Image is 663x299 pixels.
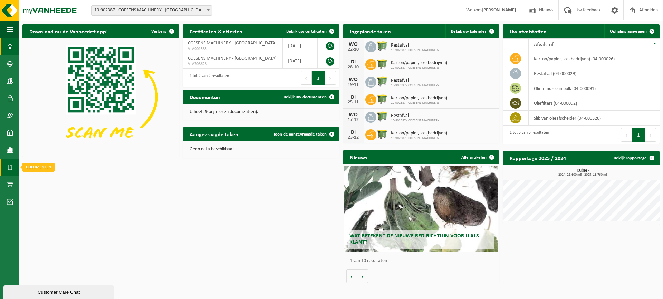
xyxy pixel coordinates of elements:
[391,60,447,66] span: Karton/papier, los (bedrijven)
[391,66,447,70] span: 10-902387 - COESENS MACHINERY
[391,43,439,48] span: Restafval
[391,96,447,101] span: Karton/papier, los (bedrijven)
[346,82,360,87] div: 19-11
[190,110,333,114] p: U heeft 9 ongelezen document(en).
[391,101,447,105] span: 10-902387 - COESENS MACHINERY
[312,71,325,85] button: 1
[346,59,360,65] div: DI
[283,38,318,53] td: [DATE]
[301,71,312,85] button: Previous
[346,130,360,135] div: DI
[3,284,115,299] iframe: chat widget
[503,24,554,38] h2: Uw afvalstoffen
[268,127,339,141] a: Toon de aangevraagde taken
[376,76,388,87] img: WB-0660-HPE-GN-50
[506,168,660,177] h3: Kubiek
[604,24,659,38] a: Ophaling aanvragen
[346,94,360,100] div: DI
[188,61,277,67] span: VLA708628
[22,38,179,156] img: Download de VHEPlus App
[283,53,318,69] td: [DATE]
[273,132,327,137] span: Toon de aangevraagde taken
[645,128,656,142] button: Next
[91,5,212,16] span: 10-902387 - COESENS MACHINERY - GERAARDSBERGEN
[346,135,360,140] div: 23-12
[391,136,447,140] span: 10-902387 - COESENS MACHINERY
[278,90,339,104] a: Bekijk uw documenten
[146,24,179,38] button: Verberg
[376,93,388,105] img: WB-1100-HPE-GN-51
[183,24,249,38] h2: Certificaten & attesten
[376,111,388,122] img: WB-0660-HPE-GN-50
[92,6,212,15] span: 10-902387 - COESENS MACHINERY - GERAARDSBERGEN
[376,58,388,70] img: WB-1100-HPE-GN-51
[506,127,549,142] div: 1 tot 5 van 5 resultaten
[456,150,499,164] a: Alle artikelen
[346,100,360,105] div: 25-11
[391,78,439,83] span: Restafval
[632,128,645,142] button: 1
[610,29,647,34] span: Ophaling aanvragen
[621,128,632,142] button: Previous
[286,29,327,34] span: Bekijk uw certificaten
[346,42,360,47] div: WO
[346,118,360,122] div: 17-12
[503,151,573,165] h2: Rapportage 2025 / 2024
[482,8,516,13] strong: [PERSON_NAME]
[183,127,245,141] h2: Aangevraagde taken
[534,42,554,48] span: Afvalstof
[183,90,227,103] h2: Documenten
[188,46,277,52] span: VLA901585
[357,269,368,283] button: Volgende
[190,147,333,152] p: Geen data beschikbaar.
[529,51,660,66] td: karton/papier, los (bedrijven) (04-000026)
[376,40,388,52] img: WB-0660-HPE-GN-50
[284,95,327,99] span: Bekijk uw documenten
[281,24,339,38] a: Bekijk uw certificaten
[391,83,439,88] span: 10-902387 - COESENS MACHINERY
[22,24,115,38] h2: Download nu de Vanheede+ app!
[529,111,660,126] td: slib van olieafscheider (04-000526)
[506,173,660,177] span: 2024: 21,600 m3 - 2025: 16,760 m3
[529,81,660,96] td: olie-emulsie in bulk (04-000091)
[188,41,277,46] span: COESENS MACHINERY - [GEOGRAPHIC_DATA]
[391,131,447,136] span: Karton/papier, los (bedrijven)
[343,150,374,164] h2: Nieuws
[350,259,496,263] p: 1 van 10 resultaten
[346,65,360,70] div: 28-10
[376,128,388,140] img: WB-1100-HPE-GN-51
[391,48,439,52] span: 10-902387 - COESENS MACHINERY
[445,24,499,38] a: Bekijk uw kalender
[346,77,360,82] div: WO
[186,70,229,86] div: 1 tot 2 van 2 resultaten
[151,29,166,34] span: Verberg
[608,151,659,165] a: Bekijk rapportage
[346,269,357,283] button: Vorige
[349,233,479,245] span: Wat betekent de nieuwe RED-richtlijn voor u als klant?
[188,56,277,61] span: COESENS MACHINERY - [GEOGRAPHIC_DATA]
[529,66,660,81] td: restafval (04-000029)
[391,119,439,123] span: 10-902387 - COESENS MACHINERY
[344,166,498,252] a: Wat betekent de nieuwe RED-richtlijn voor u als klant?
[346,112,360,118] div: WO
[391,113,439,119] span: Restafval
[343,24,398,38] h2: Ingeplande taken
[325,71,336,85] button: Next
[451,29,487,34] span: Bekijk uw kalender
[346,47,360,52] div: 22-10
[529,96,660,111] td: oliefilters (04-000092)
